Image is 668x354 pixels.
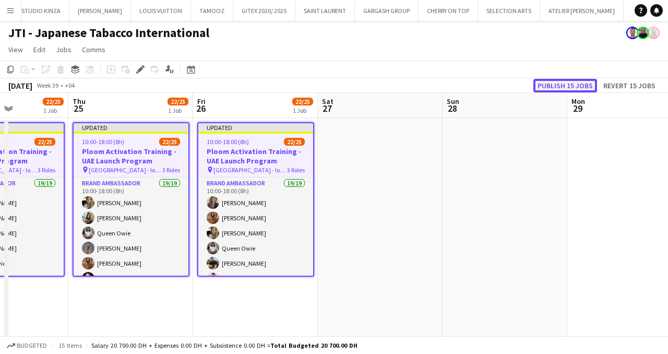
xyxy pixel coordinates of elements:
button: TAMOOZ [191,1,233,21]
div: Salary 20 700.00 DH + Expenses 0.00 DH + Subsistence 0.00 DH = [91,341,357,349]
app-user-avatar: Viviane Melatti [647,27,660,39]
span: Comms [82,45,105,54]
h3: Ploom Activation Training - UAE Launch Program [198,147,313,166]
button: SAINT LAURENT [295,1,355,21]
button: Budgeted [5,340,49,351]
app-job-card: Updated10:00-18:00 (8h)22/25Ploom Activation Training - UAE Launch Program [GEOGRAPHIC_DATA] - lo... [197,122,314,277]
button: GARGASH GROUP [355,1,419,21]
div: 1 Job [168,107,188,114]
span: View [8,45,23,54]
a: Jobs [52,43,76,56]
button: [PERSON_NAME] [69,1,131,21]
span: Thu [73,97,86,106]
button: Publish 15 jobs [533,79,597,92]
div: [DATE] [8,80,32,91]
span: [GEOGRAPHIC_DATA] - locations TBC [213,166,287,174]
span: 28 [445,102,459,114]
span: 22/25 [284,138,305,146]
h3: Ploom Activation Training - UAE Launch Program [74,147,188,166]
div: +04 [65,81,75,89]
button: GITEX 2020/ 2025 [233,1,295,21]
span: 27 [320,102,333,114]
app-job-card: Updated10:00-18:00 (8h)22/25Ploom Activation Training - UAE Launch Program [GEOGRAPHIC_DATA] - lo... [73,122,189,277]
div: 1 Job [43,107,63,114]
span: Total Budgeted 20 700.00 DH [270,341,357,349]
span: 22/25 [34,138,55,146]
span: 10:00-18:00 (8h) [207,138,249,146]
button: Revert 15 jobs [599,79,660,92]
span: Edit [33,45,45,54]
span: 22/25 [168,98,188,105]
span: Mon [571,97,585,106]
div: Updated [74,123,188,132]
span: 22/25 [159,138,180,146]
span: 25 [71,102,86,114]
span: 29 [570,102,585,114]
div: 1 Job [293,107,313,114]
span: Budgeted [17,342,47,349]
span: 10:00-18:00 (8h) [82,138,124,146]
a: Edit [29,43,50,56]
app-user-avatar: David O Connor [626,27,639,39]
span: 26 [196,102,206,114]
span: Sat [322,97,333,106]
span: Week 39 [34,81,61,89]
span: Fri [197,97,206,106]
h1: JTI - Japanese Tabacco International [8,25,209,41]
a: View [4,43,27,56]
span: 3 Roles [162,166,180,174]
span: 15 items [57,341,82,349]
span: 22/25 [43,98,64,105]
span: 3 Roles [38,166,55,174]
button: CHERRY ON TOP [419,1,478,21]
app-user-avatar: Anastasiia Iemelianova [637,27,649,39]
span: 3 Roles [287,166,305,174]
button: STUDIO KINZA [13,1,69,21]
button: LOUIS VUITTON [131,1,191,21]
button: ATELIER [PERSON_NAME] [540,1,624,21]
button: SELECTION ARTS [478,1,540,21]
div: Updated [198,123,313,132]
span: 22/25 [292,98,313,105]
span: Jobs [56,45,71,54]
a: Comms [78,43,110,56]
span: Sun [447,97,459,106]
span: [GEOGRAPHIC_DATA] - locations TBC [89,166,162,174]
